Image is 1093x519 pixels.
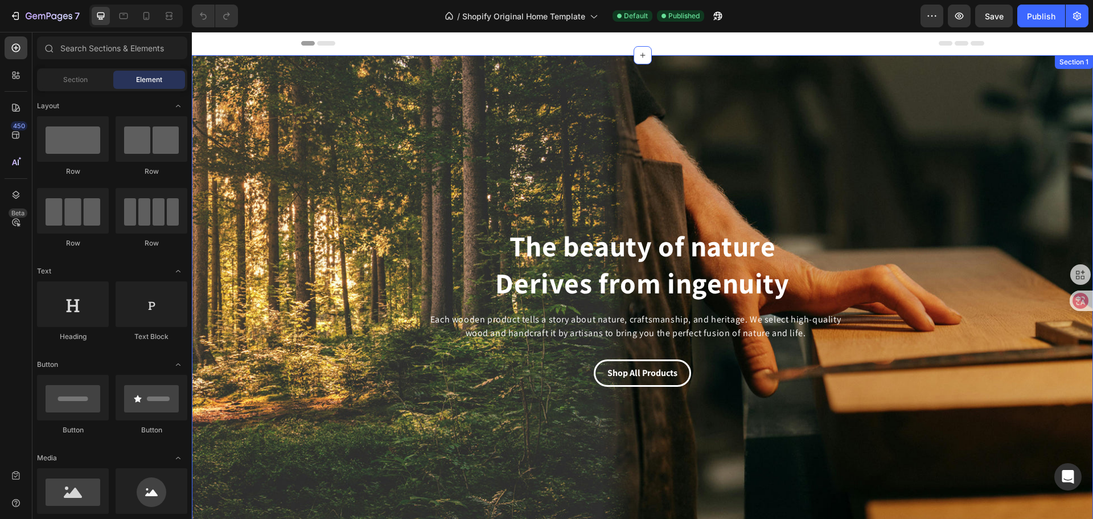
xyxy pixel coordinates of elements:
[169,262,187,280] span: Toggle open
[169,97,187,115] span: Toggle open
[116,166,187,177] div: Row
[192,32,1093,519] iframe: Design area
[416,334,486,348] p: Shop All Products
[37,266,51,276] span: Text
[37,453,57,463] span: Media
[462,10,585,22] span: Shopify Original Home Template
[865,25,899,35] div: Section 1
[37,332,109,342] div: Heading
[63,75,88,85] span: Section
[169,355,187,374] span: Toggle open
[37,36,187,59] input: Search Sections & Elements
[11,121,27,130] div: 450
[1017,5,1065,27] button: Publish
[233,281,655,308] p: Each wooden product tells a story about nature, craftsmanship, and heritage. We select high-quali...
[169,449,187,467] span: Toggle open
[192,5,238,27] div: Undo/Redo
[37,101,59,111] span: Layout
[75,9,80,23] p: 7
[624,11,648,21] span: Default
[116,238,187,248] div: Row
[116,332,187,342] div: Text Block
[5,5,85,27] button: 7
[136,75,162,85] span: Element
[37,166,109,177] div: Row
[37,425,109,435] div: Button
[985,11,1004,21] span: Save
[975,5,1013,27] button: Save
[232,194,670,271] h2: The beauty of nature Derives from ingenuity
[1027,10,1055,22] div: Publish
[1054,463,1082,491] div: Open Intercom Messenger
[116,425,187,435] div: Button
[668,11,700,21] span: Published
[37,359,58,370] span: Button
[37,238,109,248] div: Row
[402,328,499,355] a: Shop All Products
[457,10,460,22] span: /
[9,209,27,218] div: Beta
